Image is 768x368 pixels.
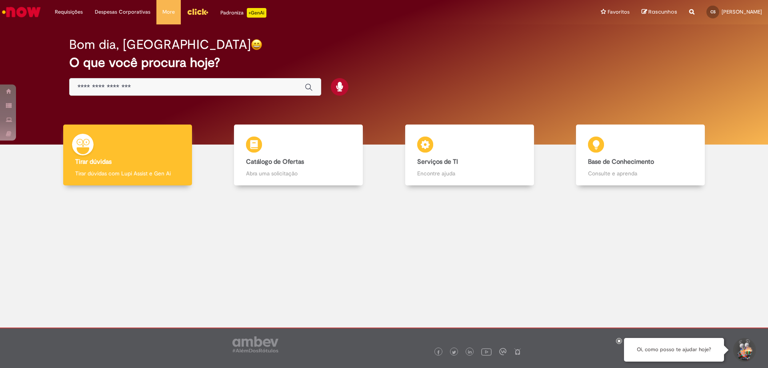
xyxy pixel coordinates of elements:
span: Rascunhos [648,8,677,16]
span: CS [710,9,716,14]
p: Tirar dúvidas com Lupi Assist e Gen Ai [75,169,180,177]
a: Tirar dúvidas Tirar dúvidas com Lupi Assist e Gen Ai [42,125,213,186]
span: Favoritos [608,8,630,16]
img: click_logo_yellow_360x200.png [187,6,208,18]
img: logo_footer_twitter.png [452,350,456,354]
div: Padroniza [220,8,266,18]
img: logo_footer_youtube.png [481,346,492,357]
img: logo_footer_linkedin.png [468,350,472,355]
p: Encontre ajuda [417,169,522,177]
p: Abra uma solicitação [246,169,351,177]
span: [PERSON_NAME] [722,8,762,15]
a: Base de Conhecimento Consulte e aprenda [555,125,726,186]
div: Oi, como posso te ajudar hoje? [624,338,724,362]
img: logo_footer_ambev_rotulo_gray.png [232,336,278,352]
img: logo_footer_facebook.png [436,350,440,354]
a: Catálogo de Ofertas Abra uma solicitação [213,125,384,186]
button: Iniciar Conversa de Suporte [732,338,756,362]
b: Base de Conhecimento [588,158,654,166]
span: Despesas Corporativas [95,8,150,16]
h2: O que você procura hoje? [69,56,699,70]
span: Requisições [55,8,83,16]
span: More [162,8,175,16]
b: Catálogo de Ofertas [246,158,304,166]
img: logo_footer_workplace.png [499,348,506,355]
a: Serviços de TI Encontre ajuda [384,125,555,186]
b: Tirar dúvidas [75,158,112,166]
p: +GenAi [247,8,266,18]
h2: Bom dia, [GEOGRAPHIC_DATA] [69,38,251,52]
img: happy-face.png [251,39,262,50]
img: logo_footer_naosei.png [514,348,521,355]
img: ServiceNow [1,4,42,20]
a: Rascunhos [642,8,677,16]
b: Serviços de TI [417,158,458,166]
p: Consulte e aprenda [588,169,693,177]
